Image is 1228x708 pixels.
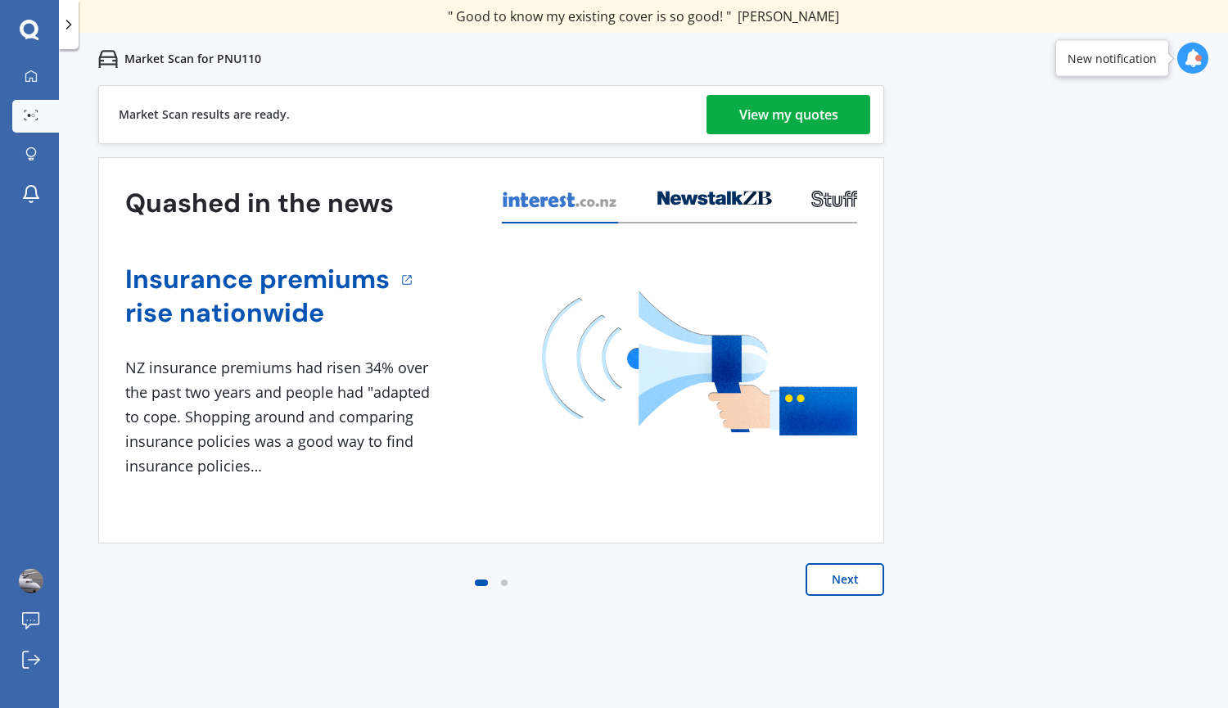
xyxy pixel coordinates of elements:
[19,569,43,593] img: AGNmyxbfTPndXzuBAMDtoOlyY2L1yJeHdWJd8nKRgtAc2g=s96-c
[125,296,390,330] a: rise nationwide
[125,263,390,296] a: Insurance premiums
[707,95,870,134] a: View my quotes
[806,563,884,596] button: Next
[542,291,857,435] img: media image
[125,356,436,478] div: NZ insurance premiums had risen 34% over the past two years and people had "adapted to cope. Shop...
[124,51,261,67] p: Market Scan for PNU110
[98,49,118,69] img: car.f15378c7a67c060ca3f3.svg
[739,95,838,134] div: View my quotes
[1068,50,1157,66] div: New notification
[119,86,290,143] div: Market Scan results are ready.
[125,187,394,220] h3: Quashed in the news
